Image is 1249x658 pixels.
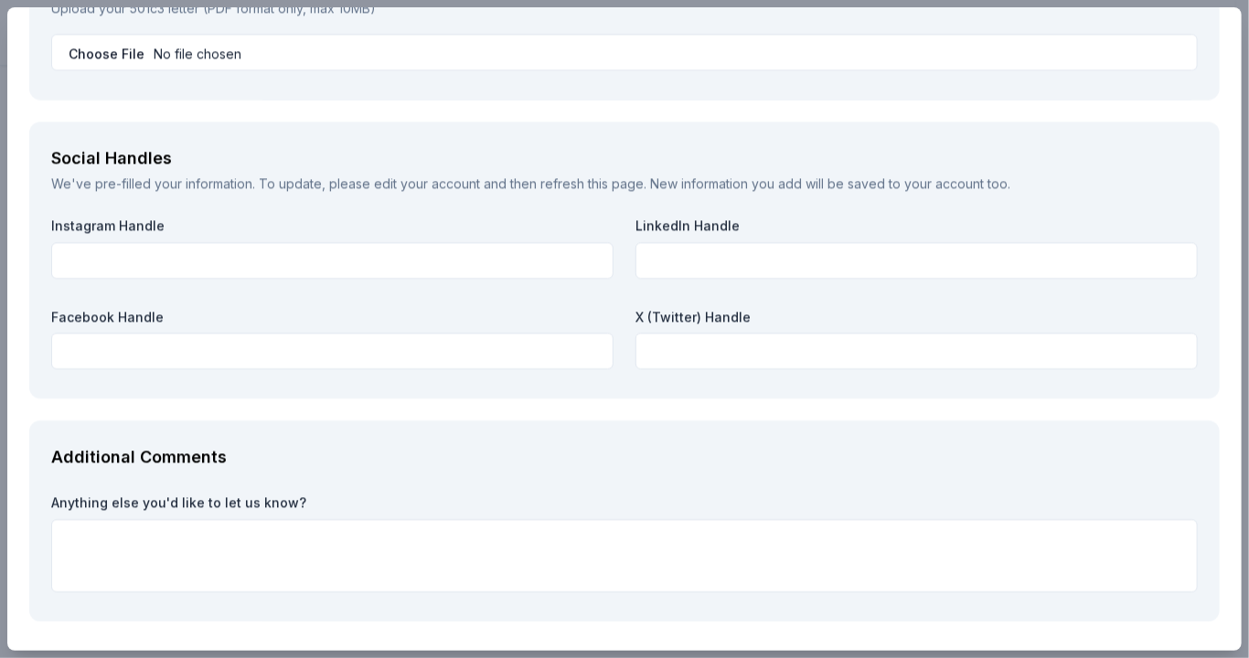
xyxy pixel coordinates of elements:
div: We've pre-filled your information. To update, please and then refresh this page. New information ... [51,173,1198,195]
div: Social Handles [51,143,1198,173]
div: Additional Comments [51,442,1198,472]
label: X (Twitter) Handle [635,308,1198,326]
label: Facebook Handle [51,308,614,326]
label: LinkedIn Handle [635,217,1198,235]
label: Instagram Handle [51,217,614,235]
label: Anything else you'd like to let us know? [51,493,1198,512]
a: edit your account [374,175,480,191]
